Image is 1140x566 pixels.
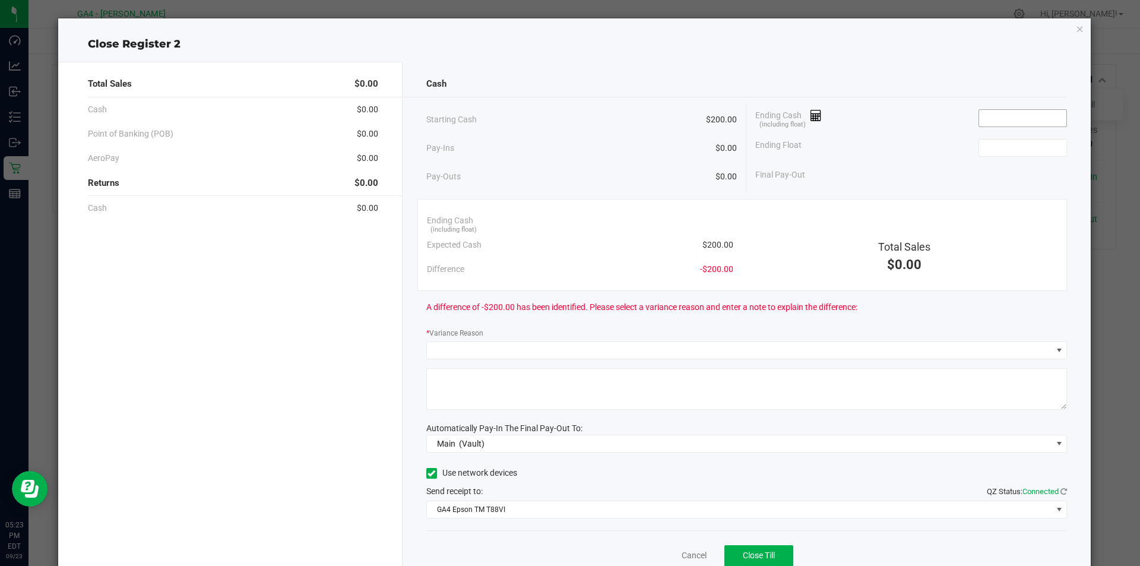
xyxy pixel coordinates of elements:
[759,120,806,130] span: (including float)
[426,423,582,433] span: Automatically Pay-In The Final Pay-Out To:
[755,169,805,181] span: Final Pay-Out
[357,128,378,140] span: $0.00
[426,170,461,183] span: Pay-Outs
[12,471,47,507] iframe: Resource center
[88,152,119,165] span: AeroPay
[755,109,822,127] span: Ending Cash
[1022,487,1059,496] span: Connected
[354,176,378,190] span: $0.00
[58,36,1091,52] div: Close Register 2
[702,239,733,251] span: $200.00
[88,103,107,116] span: Cash
[426,467,517,479] label: Use network devices
[426,113,477,126] span: Starting Cash
[987,487,1067,496] span: QZ Status:
[357,103,378,116] span: $0.00
[426,142,454,154] span: Pay-Ins
[88,128,173,140] span: Point of Banking (POB)
[715,170,737,183] span: $0.00
[88,77,132,91] span: Total Sales
[426,77,446,91] span: Cash
[88,170,378,196] div: Returns
[682,549,707,562] a: Cancel
[427,214,473,227] span: Ending Cash
[354,77,378,91] span: $0.00
[700,263,733,276] span: -$200.00
[887,257,921,272] span: $0.00
[437,439,455,448] span: Main
[427,501,1052,518] span: GA4 Epson TM T88VI
[430,225,477,235] span: (including float)
[357,202,378,214] span: $0.00
[706,113,737,126] span: $200.00
[459,439,484,448] span: (Vault)
[878,241,930,253] span: Total Sales
[426,328,483,339] label: Variance Reason
[88,202,107,214] span: Cash
[426,486,483,496] span: Send receipt to:
[427,239,482,251] span: Expected Cash
[715,142,737,154] span: $0.00
[427,263,464,276] span: Difference
[743,551,775,560] span: Close Till
[357,152,378,165] span: $0.00
[755,139,802,157] span: Ending Float
[426,301,857,314] span: A difference of -$200.00 has been identified. Please select a variance reason and enter a note to...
